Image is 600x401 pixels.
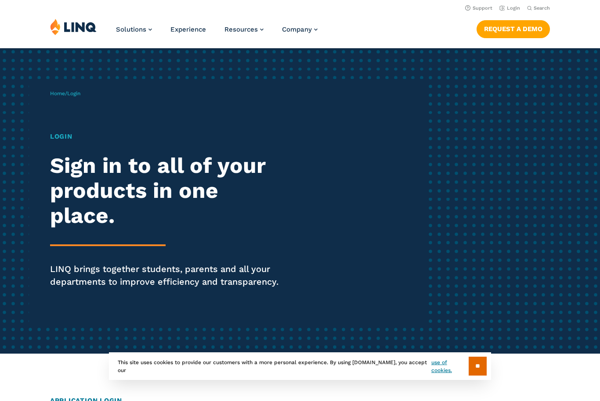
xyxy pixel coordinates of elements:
[116,25,146,33] span: Solutions
[67,90,80,97] span: Login
[50,263,281,288] p: LINQ brings together students, parents and all your departments to improve efficiency and transpa...
[477,18,550,38] nav: Button Navigation
[116,18,318,47] nav: Primary Navigation
[499,5,520,11] a: Login
[50,18,97,35] img: LINQ | K‑12 Software
[282,25,312,33] span: Company
[224,25,258,33] span: Resources
[50,90,65,97] a: Home
[170,25,206,33] a: Experience
[465,5,492,11] a: Support
[477,20,550,38] a: Request a Demo
[50,153,281,228] h2: Sign in to all of your products in one place.
[116,25,152,33] a: Solutions
[282,25,318,33] a: Company
[50,132,281,142] h1: Login
[224,25,264,33] a: Resources
[109,352,491,380] div: This site uses cookies to provide our customers with a more personal experience. By using [DOMAIN...
[50,90,80,97] span: /
[534,5,550,11] span: Search
[431,358,469,374] a: use of cookies.
[527,5,550,11] button: Open Search Bar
